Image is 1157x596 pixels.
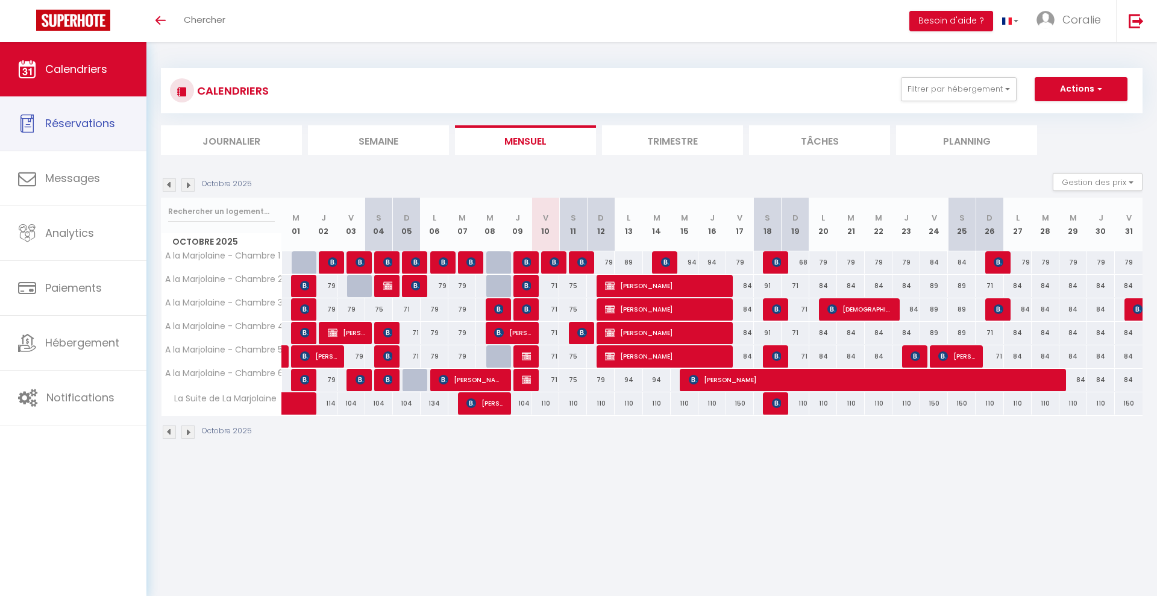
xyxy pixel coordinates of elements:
span: La Suite de La Marjolaine [163,392,280,406]
div: 79 [421,275,448,297]
th: 09 [504,198,531,251]
abbr: S [376,212,381,224]
div: 71 [782,275,809,297]
th: 22 [865,198,892,251]
th: 12 [587,198,615,251]
div: 84 [809,322,837,344]
div: 89 [948,298,976,321]
div: 79 [587,251,615,274]
div: 79 [421,345,448,368]
th: 23 [892,198,920,251]
div: 79 [421,322,448,344]
div: 84 [1004,298,1032,321]
th: 25 [948,198,976,251]
th: 04 [365,198,393,251]
div: 71 [782,345,809,368]
span: [PERSON_NAME] [300,368,309,391]
div: 79 [865,251,892,274]
span: [PERSON_NAME] [772,392,781,415]
div: 79 [892,251,920,274]
abbr: M [459,212,466,224]
div: 110 [809,392,837,415]
div: 110 [865,392,892,415]
div: 79 [837,251,865,274]
abbr: V [737,212,742,224]
div: 110 [615,392,642,415]
span: [PERSON_NAME] [494,321,531,344]
div: 79 [310,275,337,297]
div: 79 [726,251,754,274]
div: 110 [698,392,726,415]
div: 94 [643,369,671,391]
th: 19 [782,198,809,251]
div: 79 [1059,251,1087,274]
div: 79 [448,345,476,368]
span: [PERSON_NAME] [522,298,531,321]
span: Paiements [45,280,102,295]
div: 84 [1032,322,1059,344]
div: 79 [587,369,615,391]
li: Semaine [308,125,449,155]
abbr: D [598,212,604,224]
span: [PERSON_NAME] [772,345,781,368]
div: 91 [754,322,782,344]
div: 110 [1087,392,1115,415]
div: 84 [726,345,754,368]
h3: CALENDRIERS [194,77,269,104]
th: 14 [643,198,671,251]
span: Menguy Burban [661,251,670,274]
span: Calendriers [45,61,107,77]
abbr: S [571,212,576,224]
li: Journalier [161,125,302,155]
div: 84 [1087,298,1115,321]
th: 08 [476,198,504,251]
div: 89 [948,322,976,344]
div: 71 [393,322,421,344]
span: Coralie [1062,12,1101,27]
div: 110 [837,392,865,415]
div: 84 [892,322,920,344]
div: 84 [1004,345,1032,368]
abbr: M [681,212,688,224]
div: 110 [1004,392,1032,415]
abbr: L [1016,212,1020,224]
abbr: D [404,212,410,224]
div: 84 [1032,345,1059,368]
span: Analytics [45,225,94,240]
span: [PERSON_NAME] [356,368,365,391]
div: 84 [726,275,754,297]
th: 24 [920,198,948,251]
th: 01 [282,198,310,251]
div: 94 [671,251,698,274]
span: [PERSON_NAME] [466,251,475,274]
div: 110 [1032,392,1059,415]
div: 75 [365,298,393,321]
abbr: J [321,212,326,224]
span: [PERSON_NAME] [300,345,337,368]
div: 84 [1059,345,1087,368]
abbr: S [959,212,965,224]
abbr: S [765,212,770,224]
div: 79 [421,298,448,321]
div: 104 [504,392,531,415]
span: Octobre 2025 [161,233,281,251]
span: [PERSON_NAME] [994,298,1003,321]
div: 84 [892,275,920,297]
abbr: M [847,212,854,224]
input: Rechercher un logement... [168,201,275,222]
th: 15 [671,198,698,251]
div: 79 [337,298,365,321]
div: 79 [1004,251,1032,274]
div: 84 [1032,275,1059,297]
img: Super Booking [36,10,110,31]
span: [PERSON_NAME] [356,251,365,274]
span: [PERSON_NAME] [383,321,392,344]
div: 84 [1115,345,1143,368]
div: 71 [976,345,1003,368]
button: Besoin d'aide ? [909,11,993,31]
span: [DEMOGRAPHIC_DATA][PERSON_NAME] [827,298,892,321]
th: 31 [1115,198,1143,251]
span: [PERSON_NAME] [300,274,309,297]
span: Notifications [46,390,114,405]
th: 28 [1032,198,1059,251]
